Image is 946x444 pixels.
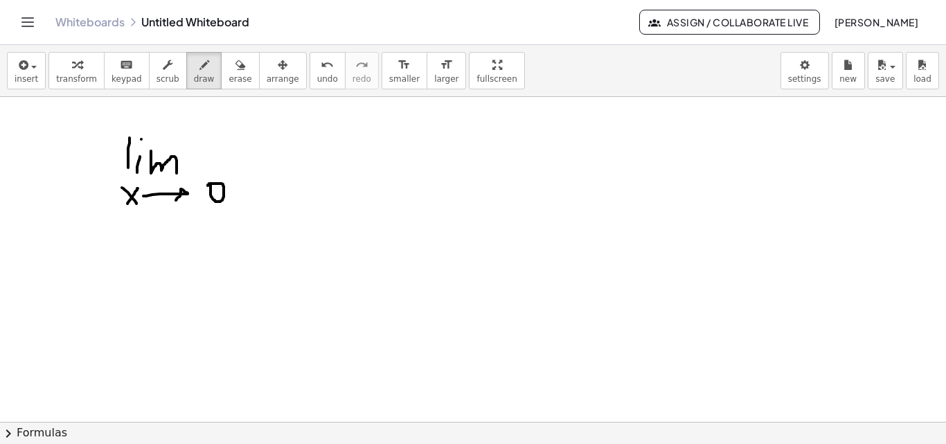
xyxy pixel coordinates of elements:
span: smaller [389,74,420,84]
button: format_sizesmaller [382,52,427,89]
button: keyboardkeypad [104,52,150,89]
button: load [906,52,939,89]
span: [PERSON_NAME] [834,16,918,28]
span: larger [434,74,458,84]
button: scrub [149,52,187,89]
span: save [875,74,895,84]
span: load [913,74,931,84]
span: arrange [267,74,299,84]
button: erase [221,52,259,89]
i: undo [321,57,334,73]
i: redo [355,57,368,73]
button: arrange [259,52,307,89]
span: redo [352,74,371,84]
button: Toggle navigation [17,11,39,33]
button: [PERSON_NAME] [823,10,929,35]
span: erase [229,74,251,84]
button: undoundo [310,52,346,89]
span: draw [194,74,215,84]
i: format_size [398,57,411,73]
button: settings [780,52,829,89]
span: new [839,74,857,84]
button: new [832,52,865,89]
i: keyboard [120,57,133,73]
span: transform [56,74,97,84]
span: scrub [157,74,179,84]
button: save [868,52,903,89]
button: Assign / Collaborate Live [639,10,820,35]
span: undo [317,74,338,84]
span: fullscreen [476,74,517,84]
button: transform [48,52,105,89]
span: insert [15,74,38,84]
button: draw [186,52,222,89]
span: Assign / Collaborate Live [651,16,808,28]
span: keypad [111,74,142,84]
button: fullscreen [469,52,524,89]
button: insert [7,52,46,89]
button: redoredo [345,52,379,89]
i: format_size [440,57,453,73]
span: settings [788,74,821,84]
a: Whiteboards [55,15,125,29]
button: format_sizelarger [427,52,466,89]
